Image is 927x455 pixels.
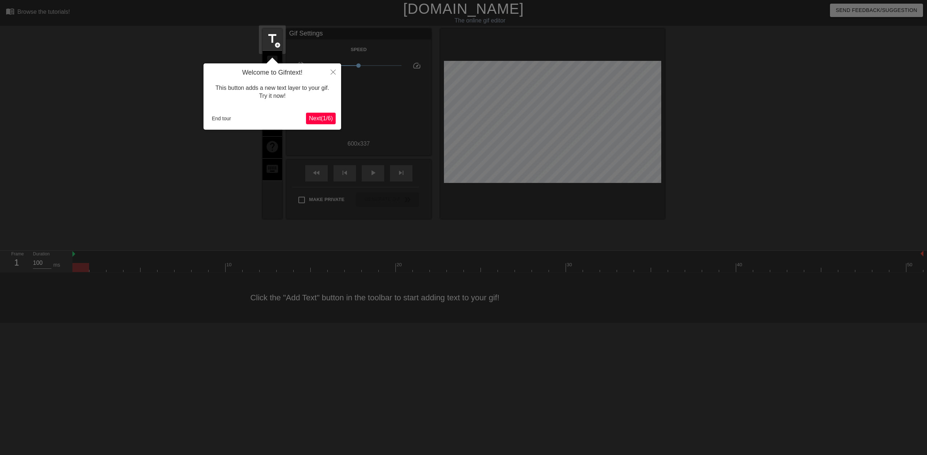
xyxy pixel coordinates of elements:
[325,63,341,80] button: Close
[309,115,333,121] span: Next ( 1 / 6 )
[209,113,234,124] button: End tour
[306,113,336,124] button: Next
[209,69,336,77] h4: Welcome to Gifntext!
[209,77,336,108] div: This button adds a new text layer to your gif. Try it now!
